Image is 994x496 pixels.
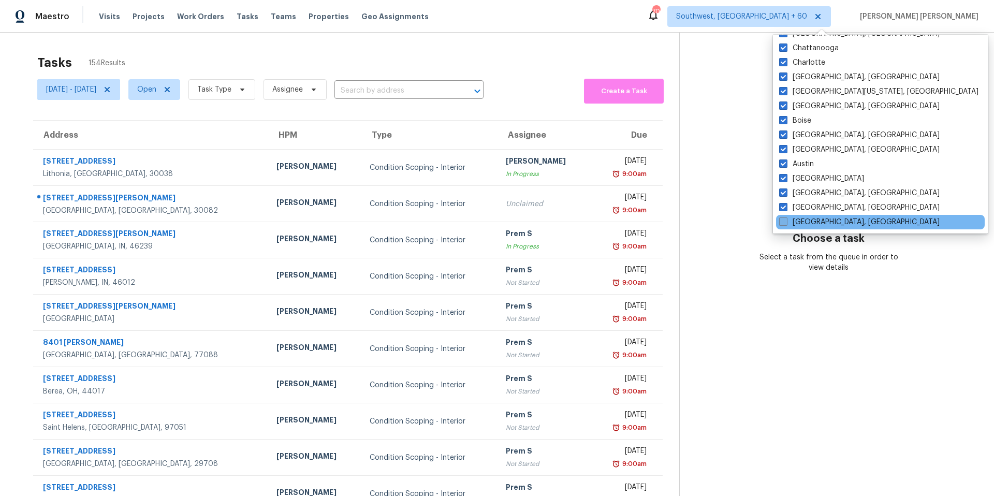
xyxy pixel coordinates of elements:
[591,121,663,150] th: Due
[620,422,647,433] div: 9:00am
[612,278,620,288] img: Overdue Alarm Icon
[276,451,353,464] div: [PERSON_NAME]
[370,416,490,427] div: Condition Scoping - Interior
[599,373,647,386] div: [DATE]
[506,459,582,469] div: Not Started
[506,301,582,314] div: Prem S
[35,11,69,22] span: Maestro
[271,11,296,22] span: Teams
[599,337,647,350] div: [DATE]
[612,459,620,469] img: Overdue Alarm Icon
[470,84,485,98] button: Open
[506,156,582,169] div: [PERSON_NAME]
[272,84,303,95] span: Assignee
[309,11,349,22] span: Properties
[676,11,807,22] span: Southwest, [GEOGRAPHIC_DATA] + 60
[779,57,825,68] label: Charlotte
[276,197,353,210] div: [PERSON_NAME]
[620,241,647,252] div: 9:00am
[612,422,620,433] img: Overdue Alarm Icon
[652,6,660,17] div: 704
[779,188,940,198] label: [GEOGRAPHIC_DATA], [GEOGRAPHIC_DATA]
[133,11,165,22] span: Projects
[506,350,582,360] div: Not Started
[33,121,268,150] th: Address
[43,337,260,350] div: 8401 [PERSON_NAME]
[599,228,647,241] div: [DATE]
[370,271,490,282] div: Condition Scoping - Interior
[620,314,647,324] div: 9:00am
[46,84,96,95] span: [DATE] - [DATE]
[177,11,224,22] span: Work Orders
[43,169,260,179] div: Lithonia, [GEOGRAPHIC_DATA], 30038
[43,482,260,495] div: [STREET_ADDRESS]
[276,415,353,428] div: [PERSON_NAME]
[43,301,260,314] div: [STREET_ADDRESS][PERSON_NAME]
[43,156,260,169] div: [STREET_ADDRESS]
[779,101,940,111] label: [GEOGRAPHIC_DATA], [GEOGRAPHIC_DATA]
[43,350,260,360] div: [GEOGRAPHIC_DATA], [GEOGRAPHIC_DATA], 77088
[599,156,647,169] div: [DATE]
[370,308,490,318] div: Condition Scoping - Interior
[498,121,591,150] th: Assignee
[43,422,260,433] div: Saint Helens, [GEOGRAPHIC_DATA], 97051
[779,72,940,82] label: [GEOGRAPHIC_DATA], [GEOGRAPHIC_DATA]
[370,380,490,390] div: Condition Scoping - Interior
[506,386,582,397] div: Not Started
[779,159,814,169] label: Austin
[612,314,620,324] img: Overdue Alarm Icon
[506,265,582,278] div: Prem S
[620,278,647,288] div: 9:00am
[43,206,260,216] div: [GEOGRAPHIC_DATA], [GEOGRAPHIC_DATA], 30082
[506,314,582,324] div: Not Started
[779,173,864,184] label: [GEOGRAPHIC_DATA]
[276,378,353,391] div: [PERSON_NAME]
[506,169,582,179] div: In Progress
[779,202,940,213] label: [GEOGRAPHIC_DATA], [GEOGRAPHIC_DATA]
[276,270,353,283] div: [PERSON_NAME]
[599,301,647,314] div: [DATE]
[43,314,260,324] div: [GEOGRAPHIC_DATA]
[506,337,582,350] div: Prem S
[779,130,940,140] label: [GEOGRAPHIC_DATA], [GEOGRAPHIC_DATA]
[779,115,811,126] label: Boise
[599,192,647,205] div: [DATE]
[620,459,647,469] div: 9:00am
[779,144,940,155] label: [GEOGRAPHIC_DATA], [GEOGRAPHIC_DATA]
[237,13,258,20] span: Tasks
[612,169,620,179] img: Overdue Alarm Icon
[779,86,978,97] label: [GEOGRAPHIC_DATA][US_STATE], [GEOGRAPHIC_DATA]
[589,85,659,97] span: Create a Task
[599,410,647,422] div: [DATE]
[779,43,839,53] label: Chattanooga
[276,306,353,319] div: [PERSON_NAME]
[37,57,72,68] h2: Tasks
[506,422,582,433] div: Not Started
[43,459,260,469] div: [GEOGRAPHIC_DATA], [GEOGRAPHIC_DATA], 29708
[584,79,664,104] button: Create a Task
[43,265,260,278] div: [STREET_ADDRESS]
[506,482,582,495] div: Prem S
[599,482,647,495] div: [DATE]
[506,410,582,422] div: Prem S
[268,121,361,150] th: HPM
[506,446,582,459] div: Prem S
[43,241,260,252] div: [GEOGRAPHIC_DATA], IN, 46239
[370,163,490,173] div: Condition Scoping - Interior
[43,193,260,206] div: [STREET_ADDRESS][PERSON_NAME]
[43,446,260,459] div: [STREET_ADDRESS]
[89,58,125,68] span: 154 Results
[599,446,647,459] div: [DATE]
[506,241,582,252] div: In Progress
[43,278,260,288] div: [PERSON_NAME], IN, 46012
[506,373,582,386] div: Prem S
[276,342,353,355] div: [PERSON_NAME]
[43,410,260,422] div: [STREET_ADDRESS]
[620,350,647,360] div: 9:00am
[334,83,455,99] input: Search by address
[43,228,260,241] div: [STREET_ADDRESS][PERSON_NAME]
[361,11,429,22] span: Geo Assignments
[754,252,903,273] div: Select a task from the queue in order to view details
[620,386,647,397] div: 9:00am
[612,205,620,215] img: Overdue Alarm Icon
